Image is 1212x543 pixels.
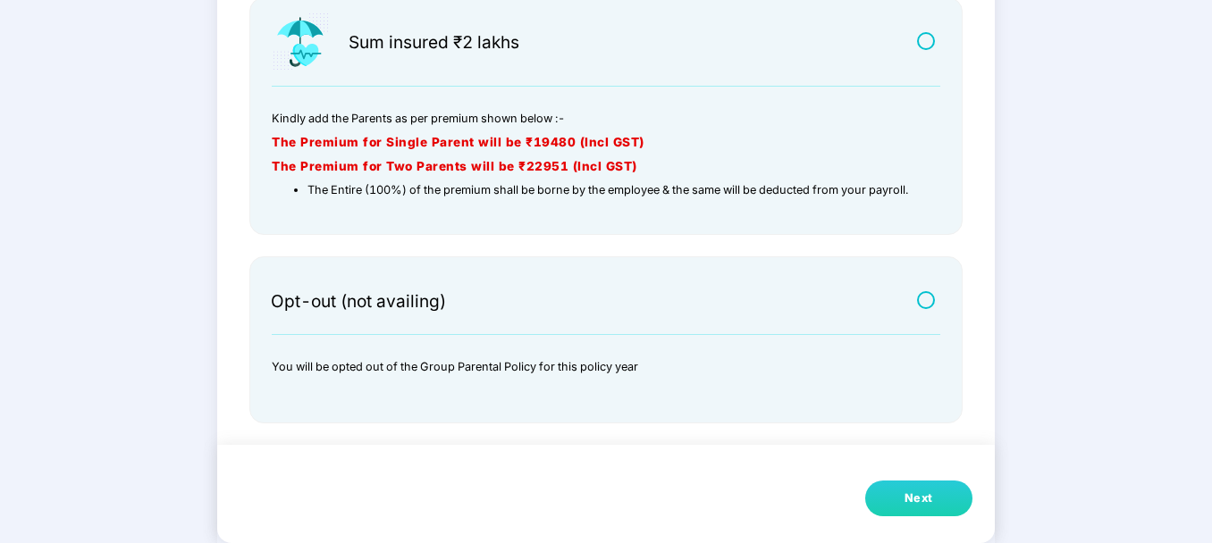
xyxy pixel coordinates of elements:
img: icon [271,12,331,72]
strong: The Premium for Single Parent will be ₹19480 (Incl GST) [272,135,644,149]
div: Next [905,489,933,507]
span: Kindly add the Parents as per premium shown below :- [272,112,565,125]
strong: The Premium for Two Parents will be ₹22951 (Incl GST) [272,159,637,173]
div: Sum insured ₹2 lakhs [349,34,519,54]
div: Opt-out (not availing) [271,293,446,313]
span: The Entire (100%) of the premium shall be borne by the employee & the same will be deducted from ... [307,183,908,196]
button: Next [865,480,972,516]
span: You will be opted out of the Group Parental Policy for this policy year [272,360,638,373]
